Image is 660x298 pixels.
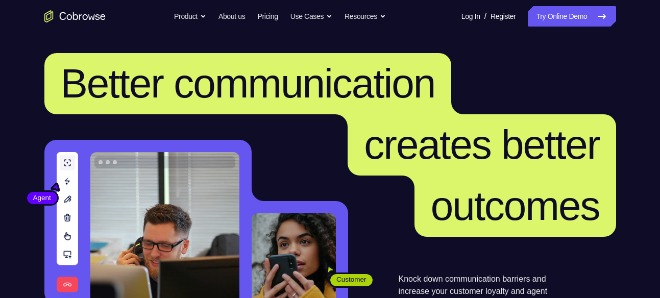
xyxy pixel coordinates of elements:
a: Pricing [257,6,278,27]
span: Better communication [61,61,435,106]
a: About us [218,6,245,27]
span: creates better [364,122,599,167]
a: Register [491,6,516,27]
a: Go to the home page [44,10,106,22]
button: Use Cases [290,6,332,27]
button: Resources [345,6,386,27]
button: Product [174,6,206,27]
a: Log In [461,6,480,27]
span: outcomes [431,183,600,229]
span: / [484,10,486,22]
a: Try Online Demo [528,6,616,27]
